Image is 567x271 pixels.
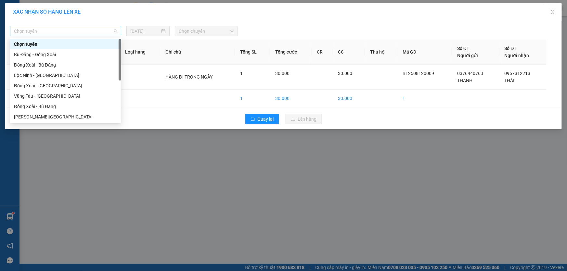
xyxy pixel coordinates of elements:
div: Chọn tuyến [14,41,117,48]
span: 30.000 [275,71,290,76]
div: Lộc Ninh - Đồng Xoài [10,70,121,80]
div: Đồng Xoài - Lộc Ninh [10,80,121,91]
button: uploadLên hàng [286,114,322,124]
span: 0376440763 [457,71,483,76]
div: Đồng Xoài - Bù Đăng [14,103,117,110]
div: Vũng Tàu - Bình Phước [10,91,121,101]
span: Số ĐT [505,46,517,51]
div: Bù Đăng - Đồng Xoài [14,51,117,58]
div: Lộc Ninh - [GEOGRAPHIC_DATA] [14,72,117,79]
span: THÁI [505,78,515,83]
td: 1 [235,90,270,107]
th: Ghi chú [160,40,235,65]
span: 30.000 [338,71,353,76]
span: HÀNG ĐI TRONG NGÀY [165,74,213,80]
div: Vũng Tàu - [GEOGRAPHIC_DATA] [14,92,117,100]
div: [PERSON_NAME][GEOGRAPHIC_DATA] [14,113,117,120]
span: Số ĐT [457,46,470,51]
div: Hồ Chí Minh - Lộc Ninh [10,112,121,122]
th: Tổng cước [270,40,312,65]
th: Thu hộ [365,40,397,65]
button: rollbackQuay lại [245,114,279,124]
td: 30.000 [333,90,365,107]
span: BT2508120009 [403,71,434,76]
button: Close [544,3,562,21]
th: STT [7,40,31,65]
span: Quay lại [258,116,274,123]
td: 1 [7,65,31,90]
input: 12/08/2025 [130,28,160,35]
div: Đồng Xoài - [GEOGRAPHIC_DATA] [14,82,117,89]
div: Đồng Xoài - Bù Đăng [10,60,121,70]
span: Chọn chuyến [179,26,234,36]
div: Đồng Xoài - Bù Đăng [14,61,117,68]
span: 1 [240,71,243,76]
span: close [550,9,555,15]
th: CC [333,40,365,65]
div: Đồng Xoài - Bù Đăng [10,101,121,112]
span: Chọn tuyến [14,26,117,36]
th: Tổng SL [235,40,270,65]
span: XÁC NHẬN SỐ HÀNG LÊN XE [13,9,81,15]
th: Mã GD [397,40,452,65]
span: Người gửi [457,53,478,58]
th: CR [312,40,333,65]
div: Bù Đăng - Đồng Xoài [10,49,121,60]
td: 30.000 [270,90,312,107]
span: THANH [457,78,472,83]
div: Chọn tuyến [10,39,121,49]
span: rollback [251,117,255,122]
span: Người nhận [505,53,529,58]
td: 1 [397,90,452,107]
span: 0967312213 [505,71,531,76]
th: Loại hàng [120,40,160,65]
